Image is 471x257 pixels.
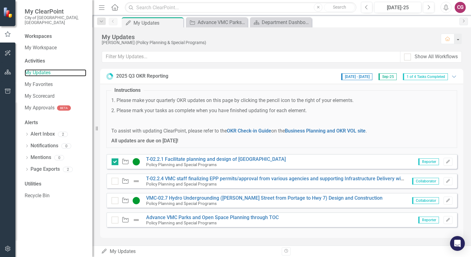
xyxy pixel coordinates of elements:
small: Policy Planning and Special Programs [146,182,217,186]
span: Sep-25 [379,73,397,80]
a: Mentions [31,154,51,161]
a: T-02.2.1 Facilitate planning and design of [GEOGRAPHIC_DATA] [146,156,286,162]
div: Activities [25,58,86,65]
img: Not Defined [133,216,140,224]
div: My Updates [101,248,277,255]
img: Proceeding as Anticipated [133,197,140,204]
small: Policy Planning and Special Programs [146,162,217,167]
a: My Workspace [25,44,86,51]
img: Not Defined [133,177,140,185]
div: Advance VMC Parks and Open Space Planning through TOC [198,18,246,26]
a: Notifications [31,142,58,149]
button: CG [455,2,466,13]
div: My Updates [102,34,435,40]
p: 1. Please make your quarterly OKR updates on this page by clicking the pencil icon to the right o... [111,97,452,104]
span: Reporter [418,158,439,165]
legend: Instructions [111,87,144,94]
div: Alerts [25,119,86,126]
small: Policy Planning and Special Programs [146,201,217,206]
a: OKR Check-in Guide [227,128,271,134]
div: Utilities [25,181,86,188]
div: BETA [57,105,71,111]
a: Business Planning and OKR VOL site [285,128,366,134]
p: To assist with updating ClearPoint, please refer to the on the . [111,128,452,135]
div: Department Dashboard [262,18,310,26]
a: Department Dashboard [252,18,310,26]
div: My Updates [133,19,182,27]
img: ClearPoint Strategy [3,7,14,18]
div: 2 [63,167,73,172]
strong: All updates are due on [DATE]! [111,138,178,144]
div: 2025 Q3 OKR Reporting [116,73,168,80]
div: 2 [58,132,68,137]
a: Advance VMC Parks and Open Space Planning through TOC [146,214,279,220]
a: VMC-02.7 Hydro Undergrounding ([PERSON_NAME] Street from Portage to Hwy 7) Design and Construction [146,195,383,201]
input: Search ClearPoint... [125,2,356,13]
div: Open Intercom Messenger [450,236,465,251]
p: 2. Please mark your tasks as complete when you have finished updating for each element. [111,107,452,114]
button: [DATE]-25 [374,2,421,13]
span: Reporter [418,217,439,223]
a: Advance VMC Parks and Open Space Planning through TOC [187,18,246,26]
a: Alert Inbox [31,131,55,138]
a: My Scorecard [25,93,86,100]
input: Filter My Updates... [102,51,400,63]
span: Search [333,5,346,10]
div: 0 [61,143,71,149]
img: Proceeding as Anticipated [133,158,140,165]
a: Page Exports [31,166,60,173]
div: [PERSON_NAME] (Policy Planning & Special Programs) [102,40,435,45]
a: Recycle Bin [25,192,86,199]
span: Collaborator [412,197,439,204]
span: [DATE] - [DATE] [341,73,372,80]
span: 1 of 4 Tasks Completed [403,73,448,80]
div: Workspaces [25,33,52,40]
span: My ClearPoint [25,8,86,15]
a: My Approvals [25,104,55,112]
a: My Favorites [25,81,86,88]
small: Policy Planning and Special Programs [146,220,217,225]
div: Show All Workflows [415,53,458,60]
div: 0 [54,155,64,160]
button: Search [324,3,355,12]
span: Collaborator [412,178,439,185]
a: My Updates [25,69,86,76]
div: [DATE]-25 [376,4,419,11]
small: City of [GEOGRAPHIC_DATA], [GEOGRAPHIC_DATA] [25,15,86,25]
